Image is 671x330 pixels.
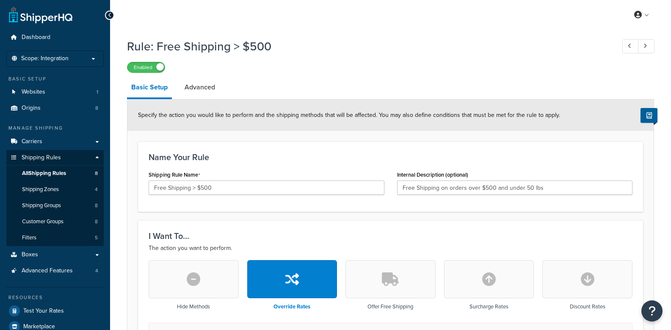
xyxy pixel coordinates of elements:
[6,263,104,279] li: Advanced Features
[177,304,210,310] h3: Hide Methods
[6,303,104,319] a: Test Your Rates
[22,267,73,275] span: Advanced Features
[149,153,632,162] h3: Name Your Rule
[641,300,663,322] button: Open Resource Center
[138,111,560,119] span: Specify the action you would like to perform and the shipping methods that will be affected. You ...
[6,125,104,132] div: Manage Shipping
[6,182,104,197] li: Shipping Zones
[22,234,36,241] span: Filters
[22,218,64,225] span: Customer Groups
[22,89,45,96] span: Websites
[95,105,98,112] span: 8
[22,251,38,258] span: Boxes
[6,198,104,214] a: Shipping Groups8
[570,304,605,310] h3: Discount Rates
[6,263,104,279] a: Advanced Features4
[149,172,200,178] label: Shipping Rule Name
[95,202,98,209] span: 8
[21,55,69,62] span: Scope: Integration
[22,170,66,177] span: All Shipping Rules
[6,84,104,100] a: Websites1
[6,182,104,197] a: Shipping Zones4
[6,134,104,150] a: Carriers
[6,100,104,116] a: Origins8
[6,75,104,83] div: Basic Setup
[6,166,104,181] a: AllShipping Rules8
[22,186,59,193] span: Shipping Zones
[127,38,607,55] h1: Rule: Free Shipping > $500
[367,304,413,310] h3: Offer Free Shipping
[6,198,104,214] li: Shipping Groups
[273,304,310,310] h3: Override Rates
[6,84,104,100] li: Websites
[95,218,98,225] span: 8
[6,247,104,263] a: Boxes
[6,214,104,230] a: Customer Groups8
[180,77,219,97] a: Advanced
[6,230,104,246] li: Filters
[622,39,639,53] a: Previous Record
[6,150,104,247] li: Shipping Rules
[6,100,104,116] li: Origins
[23,308,64,315] span: Test Your Rates
[22,105,41,112] span: Origins
[6,294,104,301] div: Resources
[149,243,632,253] p: The action you want to perform.
[638,39,654,53] a: Next Record
[95,170,98,177] span: 8
[6,230,104,246] a: Filters5
[149,231,632,241] h3: I Want To...
[22,202,61,209] span: Shipping Groups
[22,34,50,41] span: Dashboard
[22,138,42,145] span: Carriers
[95,234,98,241] span: 5
[469,304,508,310] h3: Surcharge Rates
[6,150,104,166] a: Shipping Rules
[397,172,468,178] label: Internal Description (optional)
[6,30,104,45] a: Dashboard
[6,214,104,230] li: Customer Groups
[95,186,98,193] span: 4
[641,108,657,123] button: Show Help Docs
[97,89,98,96] span: 1
[22,154,61,161] span: Shipping Rules
[95,267,98,275] span: 4
[127,77,172,99] a: Basic Setup
[127,62,165,72] label: Enabled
